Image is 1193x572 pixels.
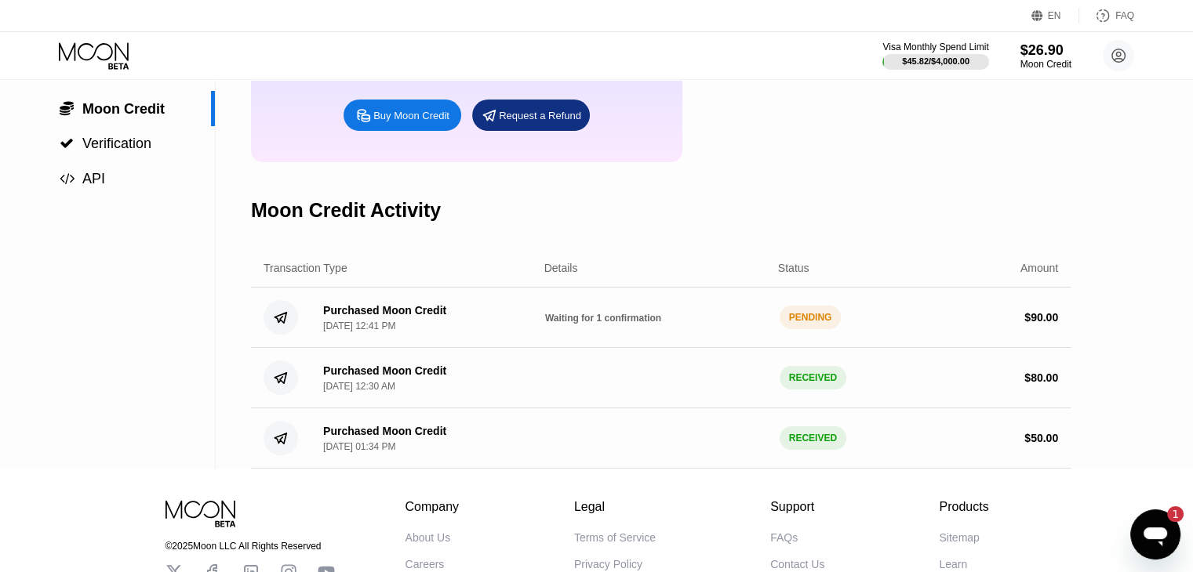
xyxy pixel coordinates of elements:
div: Learn [939,558,967,570]
div: Privacy Policy [574,558,642,570]
div: RECEIVED [780,426,846,450]
div: Details [544,262,578,274]
div: Request a Refund [499,109,581,122]
div: Careers [406,558,445,570]
span: Waiting for 1 confirmation [545,313,661,324]
div: FAQ [1079,8,1134,24]
span:  [60,100,74,116]
div: Transaction Type [264,262,347,274]
span: Moon Credit [82,101,165,117]
div: Company [406,500,460,514]
span: API [82,171,105,186]
div: Moon Credit Activity [251,199,441,222]
div: Contact Us [770,558,824,570]
div: Moon Credit [1020,59,1071,70]
span:  [60,136,74,150]
span:  [60,172,75,186]
div: $45.82 / $4,000.00 [902,56,969,66]
div: Visa Monthly Spend Limit$45.82/$4,000.00 [882,42,988,70]
div: $ 50.00 [1024,432,1058,444]
div: EN [1048,10,1061,21]
div: Legal [574,500,656,514]
div: [DATE] 12:41 PM [323,320,395,331]
div: $ 80.00 [1024,371,1058,384]
div: Terms of Service [574,531,656,544]
div: Status [778,262,809,274]
div: $26.90Moon Credit [1020,42,1071,70]
div: Purchased Moon Credit [323,304,446,317]
div: RECEIVED [780,366,846,389]
div: © 2025 Moon LLC All Rights Reserved [165,541,335,552]
div: Purchased Moon Credit [323,425,446,437]
div: $ 90.00 [1024,311,1058,324]
iframe: Antal olästa meddelanden [1152,506,1184,522]
div: Sitemap [939,531,979,544]
div: FAQs [770,531,798,544]
div: Buy Moon Credit [373,109,449,122]
div:  [59,136,75,150]
div: Visa Monthly Spend Limit [882,42,988,52]
div: EN [1031,8,1079,24]
div: Buy Moon Credit [344,100,461,131]
div: About Us [406,531,451,544]
div: Amount [1020,262,1058,274]
span: Verification [82,136,151,151]
div: PENDING [780,306,842,329]
iframe: Knapp för att öppna meddelandefönster, 1 oläst meddelande [1130,509,1180,559]
div: Products [939,500,988,514]
div: [DATE] 01:34 PM [323,441,395,452]
div: Support [770,500,824,514]
div: [DATE] 12:30 AM [323,381,395,392]
div:  [59,100,75,116]
div: $26.90 [1020,42,1071,59]
div: Purchased Moon Credit [323,364,446,377]
div: Request a Refund [472,100,590,131]
div:  [59,172,75,186]
div: FAQ [1115,10,1134,21]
